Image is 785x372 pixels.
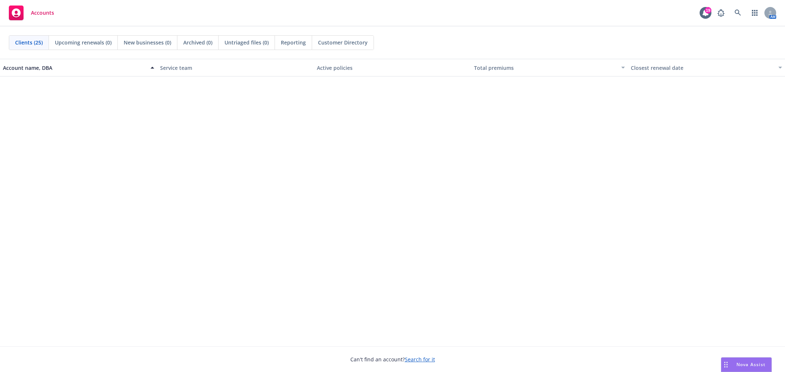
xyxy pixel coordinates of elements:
span: Can't find an account? [350,355,435,363]
div: Service team [160,64,311,72]
div: 19 [705,7,711,14]
span: New businesses (0) [124,39,171,46]
div: Total premiums [474,64,617,72]
span: Untriaged files (0) [224,39,269,46]
div: Account name, DBA [3,64,146,72]
div: Closest renewal date [631,64,774,72]
span: Archived (0) [183,39,212,46]
button: Total premiums [471,59,628,76]
button: Closest renewal date [628,59,785,76]
span: Reporting [281,39,306,46]
button: Active policies [314,59,471,76]
span: Customer Directory [318,39,368,46]
span: Nova Assist [736,361,765,368]
div: Drag to move [721,358,731,372]
a: Search for it [405,356,435,363]
div: Active policies [317,64,468,72]
span: Upcoming renewals (0) [55,39,112,46]
span: Accounts [31,10,54,16]
a: Accounts [6,3,57,23]
a: Switch app [747,6,762,20]
button: Nova Assist [721,357,772,372]
a: Report a Bug [714,6,728,20]
button: Service team [157,59,314,76]
span: Clients (25) [15,39,43,46]
a: Search [731,6,745,20]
